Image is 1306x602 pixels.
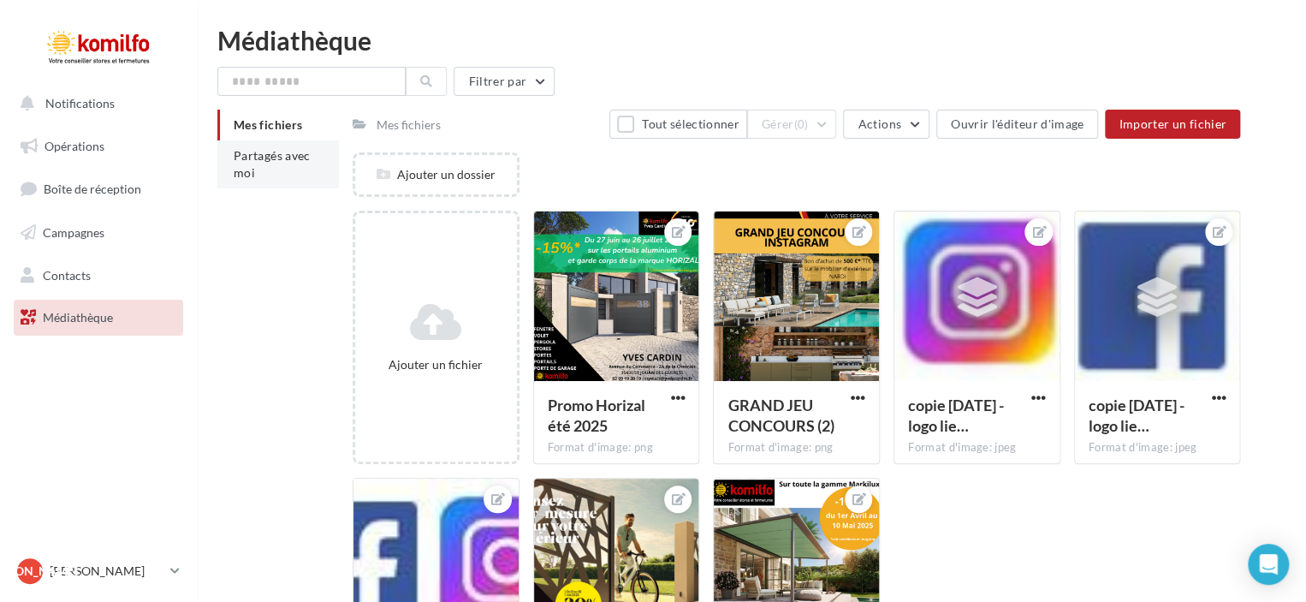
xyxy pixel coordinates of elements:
[727,440,865,456] div: Format d'image: png
[936,110,1098,139] button: Ouvrir l'éditeur d'image
[548,396,645,435] span: Promo Horizal été 2025
[843,110,929,139] button: Actions
[10,86,180,122] button: Notifications
[10,128,187,164] a: Opérations
[10,300,187,336] a: Médiathèque
[377,116,441,134] div: Mes fichiers
[43,310,113,325] span: Médiathèque
[1248,544,1289,585] div: Open Intercom Messenger
[10,170,187,207] a: Boîte de réception
[44,182,141,196] span: Boîte de réception
[45,139,104,153] span: Opérations
[10,258,187,294] a: Contacts
[50,563,163,580] p: [PERSON_NAME]
[1105,110,1240,139] button: Importer un fichier
[10,215,187,251] a: Campagnes
[858,116,900,131] span: Actions
[548,440,686,456] div: Format d'image: png
[234,117,302,132] span: Mes fichiers
[609,110,746,139] button: Tout sélectionner
[1089,396,1184,435] span: copie 02-06-2025 - logo lien facebook instagram
[794,117,809,131] span: (0)
[908,440,1046,456] div: Format d'image: jpeg
[454,67,555,96] button: Filtrer par
[45,96,115,110] span: Notifications
[355,166,517,183] div: Ajouter un dossier
[1089,440,1226,456] div: Format d'image: jpeg
[1119,116,1226,131] span: Importer un fichier
[14,555,183,587] a: [PERSON_NAME] [PERSON_NAME]
[747,110,837,139] button: Gérer(0)
[727,396,834,435] span: GRAND JEU CONCOURS (2)
[217,27,1285,53] div: Médiathèque
[234,148,311,180] span: Partagés avec moi
[362,356,510,373] div: Ajouter un fichier
[43,267,91,282] span: Contacts
[43,225,104,240] span: Campagnes
[908,396,1004,435] span: copie 02-06-2025 - logo lien facebook instagram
